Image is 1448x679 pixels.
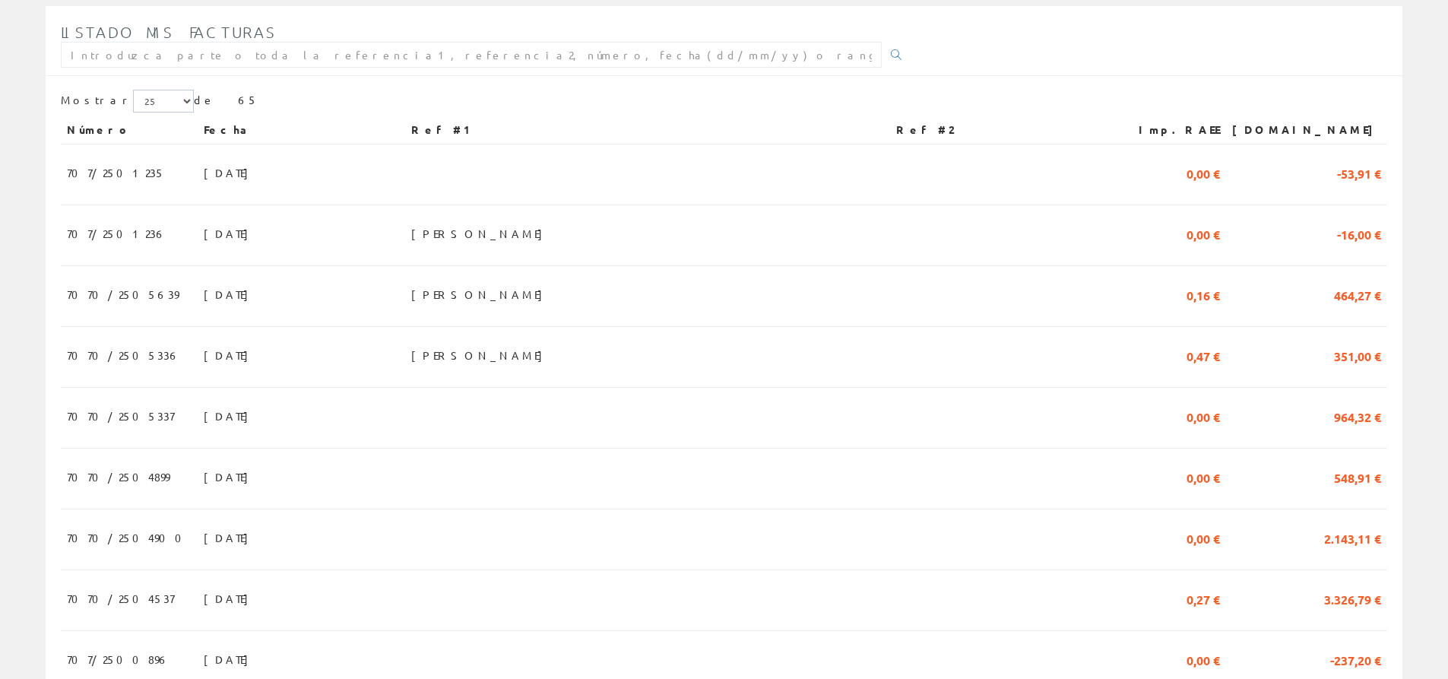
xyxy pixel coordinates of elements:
div: de 65 [61,90,1387,116]
span: 0,00 € [1187,464,1220,490]
span: 707/2500896 [67,646,170,672]
th: Número [61,116,198,144]
span: [PERSON_NAME] [411,221,550,246]
span: [PERSON_NAME] [411,281,550,307]
span: -53,91 € [1337,160,1381,186]
th: Ref #2 [890,116,1112,144]
span: 707/2501235 [67,160,165,186]
span: -16,00 € [1337,221,1381,246]
span: 2.143,11 € [1324,525,1381,550]
span: 7070/2505336 [67,342,180,368]
th: Fecha [198,116,405,144]
span: 7070/2505337 [67,403,174,429]
th: Ref #1 [405,116,890,144]
span: 0,16 € [1187,281,1220,307]
span: 3.326,79 € [1324,585,1381,611]
span: [DATE] [204,160,256,186]
span: 0,00 € [1187,160,1220,186]
span: Listado mis facturas [61,23,277,41]
span: 0,00 € [1187,403,1220,429]
th: Imp.RAEE [1112,116,1226,144]
span: 7070/2504537 [67,585,174,611]
span: [DATE] [204,464,256,490]
input: Introduzca parte o toda la referencia1, referencia2, número, fecha(dd/mm/yy) o rango de fechas(dd... [61,42,882,68]
span: [DATE] [204,403,256,429]
span: 0,47 € [1187,342,1220,368]
th: [DOMAIN_NAME] [1226,116,1387,144]
span: 7070/2505639 [67,281,179,307]
span: [DATE] [204,646,256,672]
span: 464,27 € [1334,281,1381,307]
span: 0,00 € [1187,525,1220,550]
span: [DATE] [204,281,256,307]
span: [DATE] [204,221,256,246]
span: -237,20 € [1330,646,1381,672]
span: 7070/2504900 [67,525,191,550]
span: [DATE] [204,585,256,611]
span: 7070/2504899 [67,464,170,490]
span: 707/2501236 [67,221,166,246]
span: [PERSON_NAME] [411,342,550,368]
select: Mostrar [133,90,194,113]
span: [DATE] [204,525,256,550]
span: 0,00 € [1187,646,1220,672]
label: Mostrar [61,90,194,113]
span: 351,00 € [1334,342,1381,368]
span: [DATE] [204,342,256,368]
span: 0,27 € [1187,585,1220,611]
span: 964,32 € [1334,403,1381,429]
span: 548,91 € [1334,464,1381,490]
span: 0,00 € [1187,221,1220,246]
